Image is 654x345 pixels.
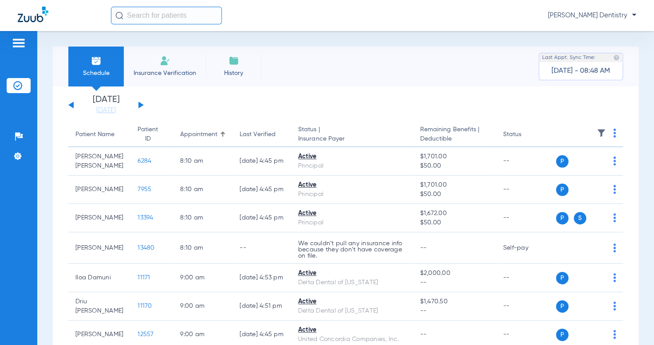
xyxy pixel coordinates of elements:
td: [DATE] 4:51 PM [232,292,291,321]
span: 13394 [138,215,153,221]
span: 11171 [138,274,150,281]
span: [DATE] - 08:48 AM [552,67,610,75]
td: -- [496,264,556,292]
span: S [574,212,586,224]
div: Active [298,297,406,306]
th: Remaining Benefits | [413,122,496,147]
span: $50.00 [420,190,489,199]
img: Search Icon [115,12,123,20]
span: 7955 [138,186,151,192]
span: Insurance Verification [130,69,199,78]
img: group-dot-blue.svg [613,273,616,282]
span: $50.00 [420,218,489,227]
input: Search for patients [111,7,222,24]
img: group-dot-blue.svg [613,243,616,252]
div: Patient Name [75,130,114,139]
td: [DATE] 4:53 PM [232,264,291,292]
td: Self-pay [496,232,556,264]
span: [PERSON_NAME] Dentistry [548,11,636,20]
a: [DATE] [79,106,133,115]
span: $1,701.00 [420,152,489,161]
td: [PERSON_NAME] [68,176,130,204]
img: History [229,55,239,66]
span: 12557 [138,331,154,337]
td: [DATE] 4:45 PM [232,204,291,232]
td: Driu [PERSON_NAME] [68,292,130,321]
span: P [556,155,568,168]
img: last sync help info [613,55,619,61]
td: 9:00 AM [173,292,232,321]
div: Active [298,180,406,190]
td: 8:10 AM [173,232,232,264]
div: Last Verified [240,130,284,139]
span: -- [420,278,489,287]
td: [DATE] 4:45 PM [232,176,291,204]
div: Appointment [180,130,217,139]
img: group-dot-blue.svg [613,185,616,194]
th: Status | [291,122,413,147]
img: group-dot-blue.svg [613,302,616,310]
div: Appointment [180,130,225,139]
td: [PERSON_NAME] [68,204,130,232]
td: Iloa Damuni [68,264,130,292]
iframe: Chat Widget [610,302,654,345]
img: group-dot-blue.svg [613,213,616,222]
div: Principal [298,190,406,199]
span: 6284 [138,158,151,164]
span: $1,701.00 [420,180,489,190]
div: Delta Dental of [US_STATE] [298,278,406,287]
span: Insurance Payer [298,134,406,144]
div: Principal [298,218,406,227]
img: hamburger-icon [12,38,26,48]
td: -- [496,292,556,321]
td: [DATE] 4:45 PM [232,147,291,176]
img: Schedule [91,55,102,66]
td: [PERSON_NAME] [PERSON_NAME] [68,147,130,176]
td: -- [496,147,556,176]
span: 11170 [138,303,152,309]
span: $1,470.50 [420,297,489,306]
div: Last Verified [240,130,276,139]
div: Active [298,269,406,278]
div: Patient ID [138,125,158,144]
span: $2,000.00 [420,269,489,278]
span: -- [420,331,426,337]
div: Active [298,325,406,335]
span: Last Appt. Sync Time: [542,53,595,62]
td: [PERSON_NAME] [68,232,130,264]
li: [DATE] [79,95,133,115]
td: 8:10 AM [173,176,232,204]
span: P [556,300,568,313]
div: United Concordia Companies, Inc. [298,335,406,344]
th: Status [496,122,556,147]
div: Patient Name [75,130,123,139]
td: 8:10 AM [173,147,232,176]
span: P [556,184,568,196]
td: 9:00 AM [173,264,232,292]
td: -- [232,232,291,264]
div: Active [298,152,406,161]
span: P [556,272,568,284]
span: P [556,212,568,224]
div: Patient ID [138,125,166,144]
span: Schedule [75,69,117,78]
td: -- [496,204,556,232]
img: group-dot-blue.svg [613,129,616,137]
span: History [213,69,255,78]
span: P [556,329,568,341]
span: 13480 [138,245,154,251]
img: filter.svg [597,129,606,137]
div: Delta Dental of [US_STATE] [298,306,406,316]
td: -- [496,176,556,204]
span: Deductible [420,134,489,144]
span: -- [420,306,489,316]
p: We couldn’t pull any insurance info because they don’t have coverage on file. [298,240,406,259]
div: Principal [298,161,406,171]
div: Active [298,209,406,218]
td: 8:10 AM [173,204,232,232]
img: Zuub Logo [18,7,48,22]
img: group-dot-blue.svg [613,157,616,165]
span: $50.00 [420,161,489,171]
span: $1,672.00 [420,209,489,218]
